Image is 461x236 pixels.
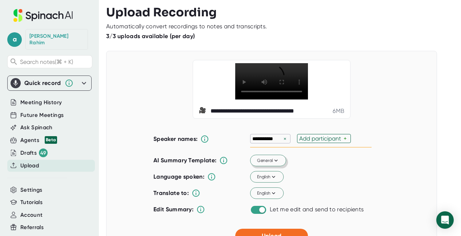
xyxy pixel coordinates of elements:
div: Agents [20,136,57,145]
div: + [344,135,349,142]
span: Search notes (⌘ + K) [20,58,73,65]
h3: Upload Recording [106,5,454,19]
b: Translate to: [153,190,189,196]
div: Let me edit and send to recipients [270,206,364,213]
div: Open Intercom Messenger [436,211,454,229]
div: 49 [39,148,48,157]
div: Automatically convert recordings to notes and transcripts. [106,23,267,30]
div: 6 MB [333,107,344,115]
div: Drafts [20,148,48,157]
span: a [7,32,22,47]
b: AI Summary Template: [153,157,216,164]
span: video [199,107,208,115]
div: Abdul Rahim [29,33,84,46]
div: Beta [45,136,57,144]
span: General [257,157,280,164]
button: Future Meetings [20,111,64,119]
div: Quick record [24,80,61,87]
b: Speaker names: [153,135,197,142]
div: Quick record [11,76,88,90]
button: Meeting History [20,98,62,107]
button: English [250,188,284,199]
button: Referrals [20,223,44,232]
button: Tutorials [20,198,43,207]
button: English [250,171,284,183]
button: Account [20,211,43,219]
button: Ask Spinach [20,123,53,132]
button: Upload [20,162,39,170]
div: Add participant [299,135,344,142]
b: Language spoken: [153,173,204,180]
div: × [282,135,288,142]
button: Drafts 49 [20,148,48,157]
b: 3/3 uploads available (per day) [106,33,195,40]
span: English [257,174,277,180]
button: Settings [20,186,43,194]
span: English [257,190,277,196]
button: Agents Beta [20,136,57,145]
b: Edit Summary: [153,206,193,213]
button: General [250,155,286,167]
